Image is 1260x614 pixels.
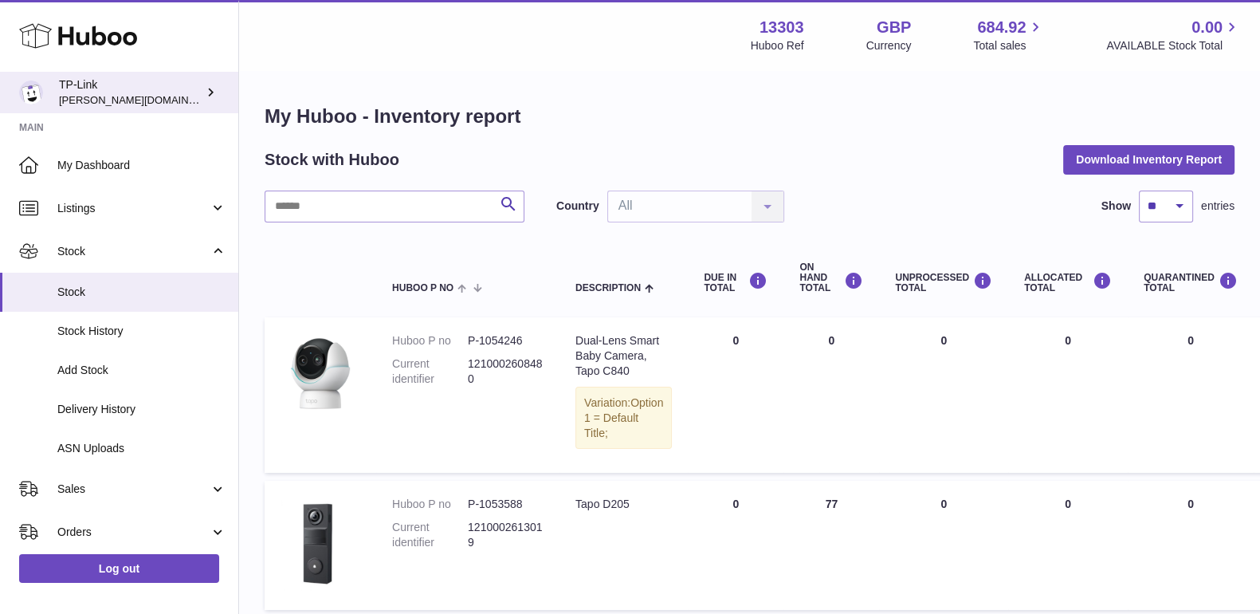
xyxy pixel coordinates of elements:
[1187,334,1194,347] span: 0
[1106,17,1241,53] a: 0.00 AVAILABLE Stock Total
[57,441,226,456] span: ASN Uploads
[575,333,672,379] div: Dual-Lens Smart Baby Camera, Tapo C840
[575,387,672,450] div: Variation:
[1191,17,1223,38] span: 0.00
[688,481,783,609] td: 0
[760,17,804,38] strong: 13303
[1144,272,1238,293] div: QUARANTINED Total
[57,363,226,378] span: Add Stock
[751,38,804,53] div: Huboo Ref
[392,497,468,512] dt: Huboo P no
[57,482,210,497] span: Sales
[392,520,468,550] dt: Current identifier
[57,285,226,300] span: Stock
[392,333,468,348] dt: Huboo P no
[977,17,1026,38] span: 684.92
[468,520,544,550] dd: 1210002613019
[1201,199,1234,214] span: entries
[704,272,767,293] div: DUE IN TOTAL
[57,402,226,417] span: Delivery History
[281,497,360,590] img: product image
[783,317,879,473] td: 0
[799,262,863,294] div: ON HAND Total
[59,77,202,108] div: TP-Link
[866,38,912,53] div: Currency
[877,17,911,38] strong: GBP
[584,396,663,439] span: Option 1 = Default Title;
[973,17,1044,53] a: 684.92 Total sales
[879,317,1008,473] td: 0
[392,356,468,387] dt: Current identifier
[575,283,641,293] span: Description
[57,244,210,259] span: Stock
[1106,38,1241,53] span: AVAILABLE Stock Total
[1008,317,1128,473] td: 0
[895,272,992,293] div: UNPROCESSED Total
[57,324,226,339] span: Stock History
[265,149,399,171] h2: Stock with Huboo
[973,38,1044,53] span: Total sales
[468,356,544,387] dd: 1210002608480
[59,93,402,106] span: [PERSON_NAME][DOMAIN_NAME][EMAIL_ADDRESS][DOMAIN_NAME]
[281,333,360,413] img: product image
[19,81,43,104] img: susie.li@tp-link.com
[265,104,1234,129] h1: My Huboo - Inventory report
[19,554,219,583] a: Log out
[57,525,210,540] span: Orders
[879,481,1008,609] td: 0
[57,158,226,173] span: My Dashboard
[468,497,544,512] dd: P-1053588
[1101,199,1131,214] label: Show
[556,199,599,214] label: Country
[1187,498,1194,510] span: 0
[468,333,544,348] dd: P-1054246
[1008,481,1128,609] td: 0
[57,201,210,216] span: Listings
[688,317,783,473] td: 0
[783,481,879,609] td: 77
[575,497,672,512] div: Tapo D205
[1063,145,1234,174] button: Download Inventory Report
[1024,272,1112,293] div: ALLOCATED Total
[392,283,453,293] span: Huboo P no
